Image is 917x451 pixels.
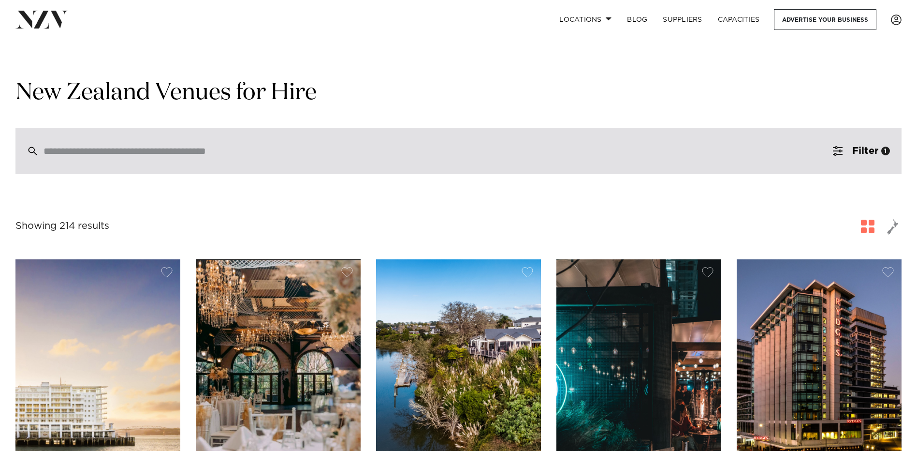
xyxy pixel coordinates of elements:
h1: New Zealand Venues for Hire [15,78,902,108]
img: nzv-logo.png [15,11,68,28]
div: Showing 214 results [15,219,109,234]
a: Capacities [710,9,768,30]
span: Filter [852,146,878,156]
button: Filter1 [821,128,902,174]
a: Advertise your business [774,9,876,30]
div: 1 [881,147,890,155]
a: SUPPLIERS [655,9,710,30]
a: BLOG [619,9,655,30]
a: Locations [552,9,619,30]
